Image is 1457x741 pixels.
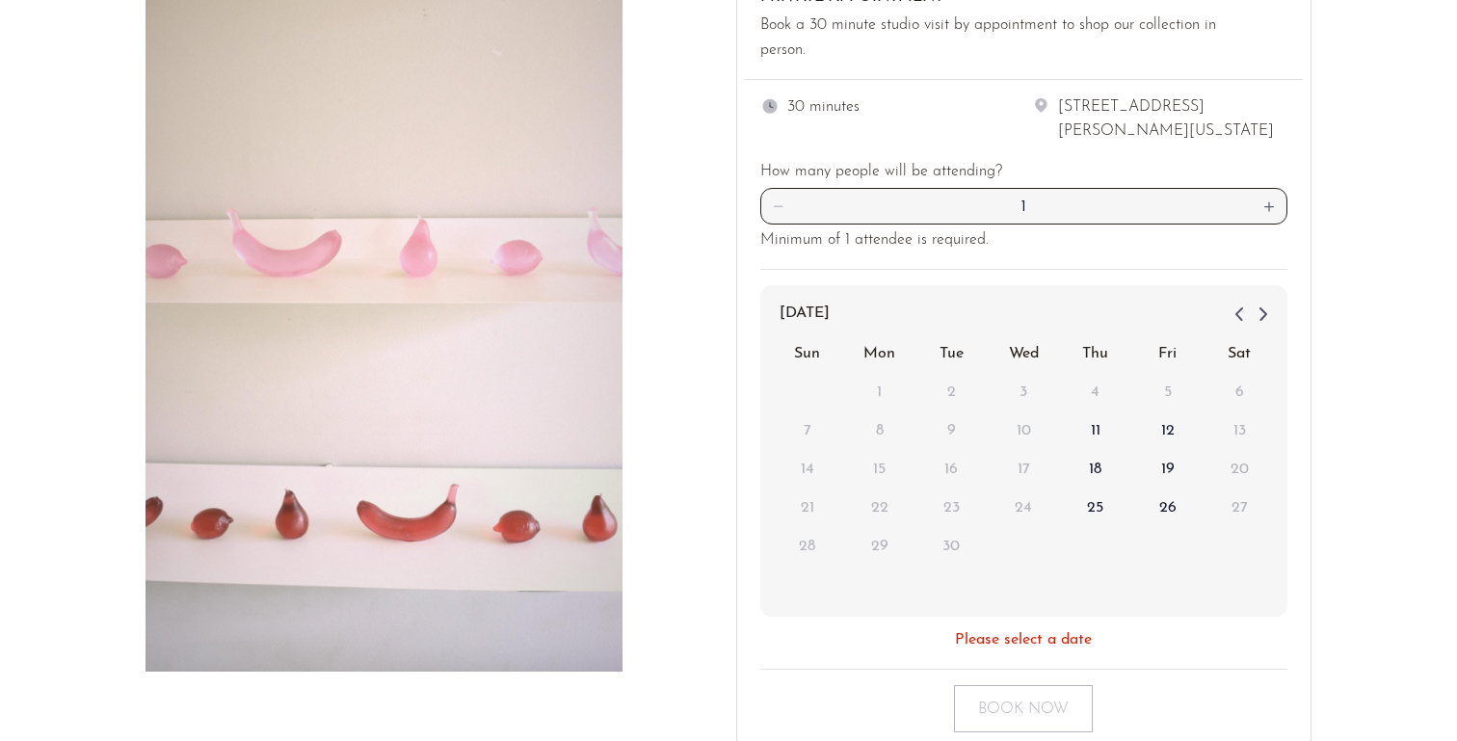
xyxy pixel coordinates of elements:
div: Book a 30 minute studio visit by appointment to shop our collection in person. [760,13,1241,63]
div: Fri [1131,335,1204,374]
span: 26 [1151,491,1185,526]
div: 30 minutes [787,95,860,120]
span: 19 [1151,453,1185,488]
div: Tue [915,335,988,374]
div: Wed [988,335,1060,374]
span: 25 [1078,491,1113,526]
div: Minimum of 1 attendee is required. [760,228,1287,253]
div: Sun [772,335,844,374]
div: [STREET_ADDRESS][PERSON_NAME][US_STATE] [1058,95,1287,145]
div: Thu [1060,335,1132,374]
div: Mon [843,335,915,374]
span: 12 [1151,414,1185,449]
span: 11 [1078,414,1113,449]
div: [DATE] [772,297,1276,331]
div: Please select a date [955,628,1092,653]
span: 18 [1078,453,1113,488]
div: How many people will be attending? [760,160,1287,185]
div: Sat [1204,335,1276,374]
